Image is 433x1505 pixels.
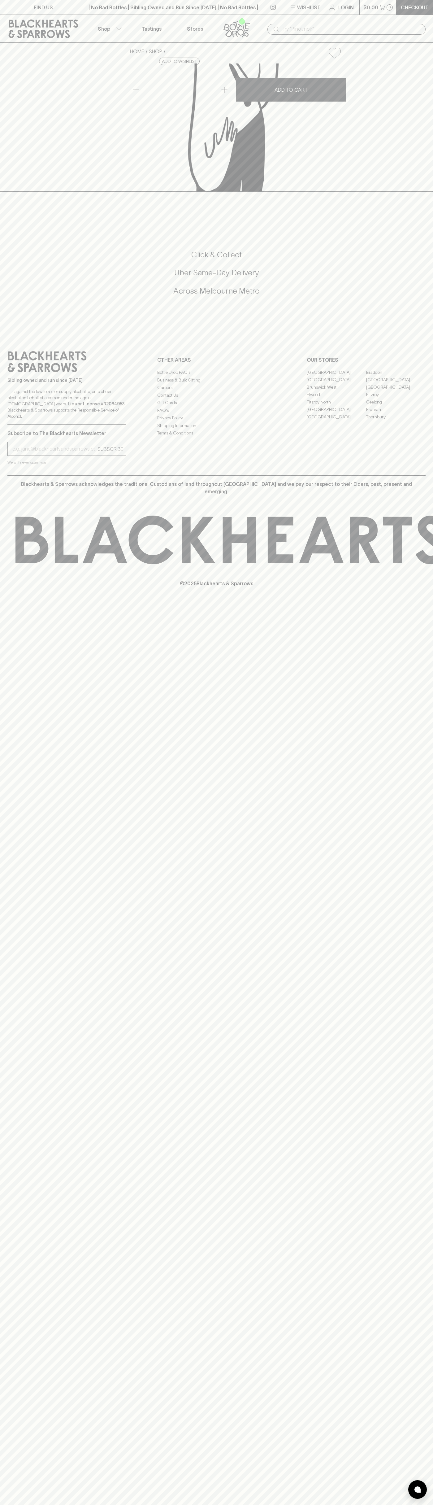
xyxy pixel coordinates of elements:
[307,356,426,364] p: OUR STORES
[68,401,125,406] strong: Liquor License #32064953
[157,376,276,384] a: Business & Bulk Gifting
[388,6,391,9] p: 0
[366,391,426,398] a: Fitzroy
[157,391,276,399] a: Contact Us
[307,413,366,421] a: [GEOGRAPHIC_DATA]
[414,1486,421,1493] img: bubble-icon
[130,49,144,54] a: HOME
[142,25,162,33] p: Tastings
[7,268,426,278] h5: Uber Same-Day Delivery
[363,4,378,11] p: $0.00
[282,24,421,34] input: Try "Pinot noir"
[7,286,426,296] h5: Across Melbourne Metro
[7,459,126,465] p: We will never spam you
[366,406,426,413] a: Prahran
[187,25,203,33] p: Stores
[157,356,276,364] p: OTHER AREAS
[297,4,321,11] p: Wishlist
[307,398,366,406] a: Fitzroy North
[149,49,162,54] a: SHOP
[7,225,426,329] div: Call to action block
[236,78,346,102] button: ADD TO CART
[7,388,126,419] p: It is against the law to sell or supply alcohol to, or to obtain alcohol on behalf of a person un...
[307,383,366,391] a: Brunswick West
[98,25,110,33] p: Shop
[326,45,343,61] button: Add to wishlist
[34,4,53,11] p: FIND US
[173,15,217,42] a: Stores
[95,442,126,456] button: SUBSCRIBE
[366,376,426,383] a: [GEOGRAPHIC_DATA]
[130,15,173,42] a: Tastings
[366,369,426,376] a: Braddon
[157,399,276,407] a: Gift Cards
[275,86,308,94] p: ADD TO CART
[307,406,366,413] a: [GEOGRAPHIC_DATA]
[338,4,354,11] p: Login
[97,445,123,453] p: SUBSCRIBE
[157,407,276,414] a: FAQ's
[307,369,366,376] a: [GEOGRAPHIC_DATA]
[157,430,276,437] a: Terms & Conditions
[87,15,130,42] button: Shop
[125,63,346,191] img: Really Juice Squeezed Lime 285ml
[157,384,276,391] a: Careers
[157,422,276,429] a: Shipping Information
[7,377,126,383] p: Sibling owned and run since [DATE]
[307,391,366,398] a: Elwood
[366,383,426,391] a: [GEOGRAPHIC_DATA]
[157,414,276,422] a: Privacy Policy
[159,58,200,65] button: Add to wishlist
[7,430,126,437] p: Subscribe to The Blackhearts Newsletter
[12,444,95,454] input: e.g. jane@blackheartsandsparrows.com.au
[401,4,429,11] p: Checkout
[307,376,366,383] a: [GEOGRAPHIC_DATA]
[366,398,426,406] a: Geelong
[7,250,426,260] h5: Click & Collect
[366,413,426,421] a: Thornbury
[12,480,421,495] p: Blackhearts & Sparrows acknowledges the traditional Custodians of land throughout [GEOGRAPHIC_DAT...
[157,369,276,376] a: Bottle Drop FAQ's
